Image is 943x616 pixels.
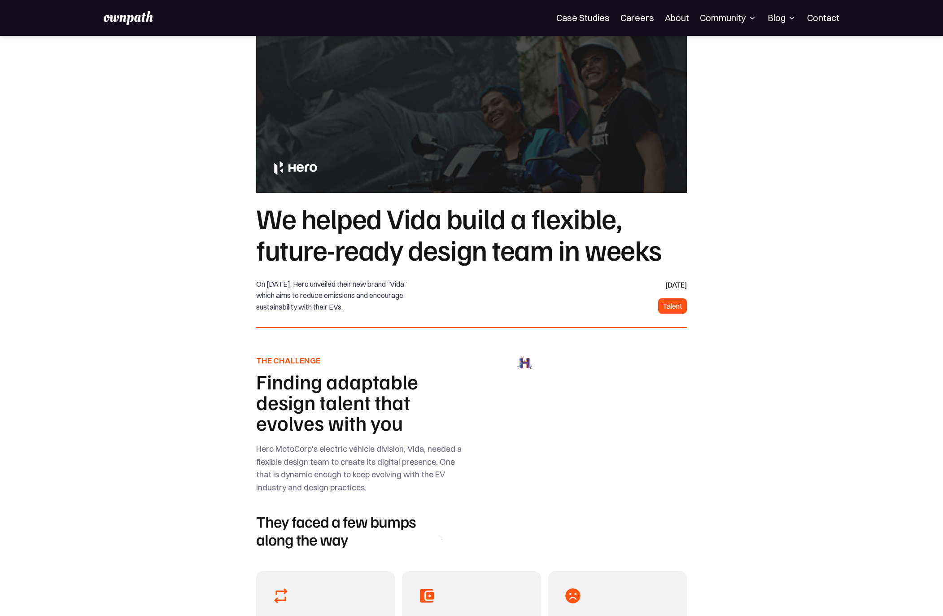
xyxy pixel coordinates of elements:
div: On [DATE], Hero unveiled their new brand “Vida” which aims to reduce emissions and encourage sust... [256,279,426,313]
a: Careers [620,13,654,23]
a: Contact [807,13,839,23]
h1: We helped Vida build a flexible, future-ready design team in weeks [256,202,687,265]
h1: Finding adaptable design talent that evolves with you [256,371,470,433]
h1: They faced a few bumps along the way [256,512,428,548]
div: Talent [663,300,682,312]
h5: THE CHALLENGE [256,355,470,367]
a: About [665,13,689,23]
div: Community [700,13,757,23]
div: Hero MotoCorp's electric vehicle division, Vida, needed a flexible design team to create its digi... [256,443,470,494]
div: [DATE] [665,279,687,291]
a: Case Studies [556,13,610,23]
div: Blog [768,13,796,23]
